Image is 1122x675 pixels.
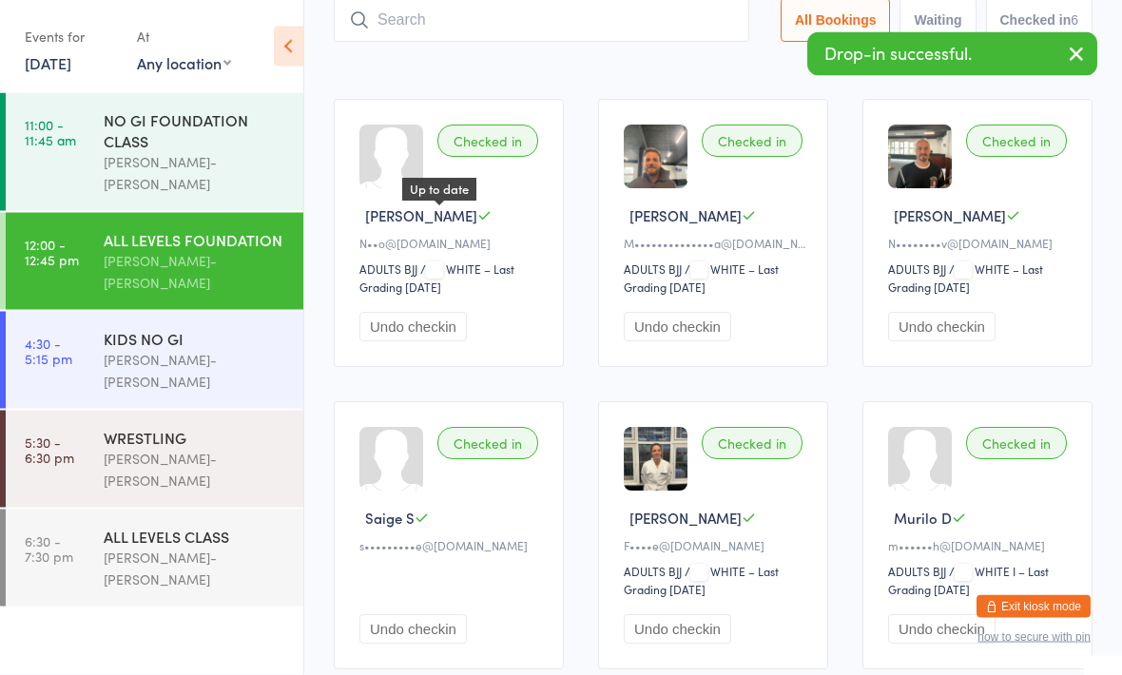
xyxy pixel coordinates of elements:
[25,237,79,267] time: 12:00 - 12:45 pm
[25,117,76,147] time: 11:00 - 11:45 am
[1071,13,1078,29] div: 6
[888,236,1073,252] div: N••••••••v@[DOMAIN_NAME]
[888,261,946,278] div: ADULTS BJJ
[977,630,1091,644] button: how to secure with pin
[137,52,231,73] div: Any location
[359,615,467,645] button: Undo checkin
[25,533,73,564] time: 6:30 - 7:30 pm
[25,21,118,52] div: Events for
[104,349,287,393] div: [PERSON_NAME]-[PERSON_NAME]
[888,538,1073,554] div: m••••••h@[DOMAIN_NAME]
[888,564,946,580] div: ADULTS BJJ
[894,509,952,529] span: Murilo D
[104,427,287,448] div: WRESTLING
[624,538,808,554] div: F••••e@[DOMAIN_NAME]
[25,434,74,465] time: 5:30 - 6:30 pm
[624,125,687,189] img: image1754623484.png
[104,229,287,250] div: ALL LEVELS FOUNDATION
[104,448,287,492] div: [PERSON_NAME]-[PERSON_NAME]
[624,428,687,492] img: image1754553459.png
[437,125,538,158] div: Checked in
[25,52,71,73] a: [DATE]
[137,21,231,52] div: At
[359,236,544,252] div: N••o@[DOMAIN_NAME]
[888,313,996,342] button: Undo checkin
[966,125,1067,158] div: Checked in
[437,428,538,460] div: Checked in
[702,125,803,158] div: Checked in
[359,538,544,554] div: s•••••••••e@[DOMAIN_NAME]
[104,526,287,547] div: ALL LEVELS CLASS
[25,336,72,366] time: 4:30 - 5:15 pm
[624,615,731,645] button: Undo checkin
[104,250,287,294] div: [PERSON_NAME]-[PERSON_NAME]
[104,151,287,195] div: [PERSON_NAME]-[PERSON_NAME]
[702,428,803,460] div: Checked in
[624,313,731,342] button: Undo checkin
[6,312,303,409] a: 4:30 -5:15 pmKIDS NO GI[PERSON_NAME]-[PERSON_NAME]
[624,261,682,278] div: ADULTS BJJ
[807,32,1097,76] div: Drop-in successful.
[629,206,742,226] span: [PERSON_NAME]
[977,595,1091,618] button: Exit kiosk mode
[624,564,682,580] div: ADULTS BJJ
[104,547,287,590] div: [PERSON_NAME]-[PERSON_NAME]
[104,328,287,349] div: KIDS NO GI
[365,206,477,226] span: [PERSON_NAME]
[359,261,417,278] div: ADULTS BJJ
[888,125,952,189] img: image1754706186.png
[6,213,303,310] a: 12:00 -12:45 pmALL LEVELS FOUNDATION[PERSON_NAME]-[PERSON_NAME]
[6,93,303,211] a: 11:00 -11:45 amNO GI FOUNDATION CLASS[PERSON_NAME]-[PERSON_NAME]
[966,428,1067,460] div: Checked in
[894,206,1006,226] span: [PERSON_NAME]
[6,411,303,508] a: 5:30 -6:30 pmWRESTLING[PERSON_NAME]-[PERSON_NAME]
[402,179,476,202] div: Up to date
[365,509,415,529] span: Saige S
[104,109,287,151] div: NO GI FOUNDATION CLASS
[888,615,996,645] button: Undo checkin
[624,236,808,252] div: M••••••••••••••a@[DOMAIN_NAME]
[359,313,467,342] button: Undo checkin
[629,509,742,529] span: [PERSON_NAME]
[6,510,303,607] a: 6:30 -7:30 pmALL LEVELS CLASS[PERSON_NAME]-[PERSON_NAME]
